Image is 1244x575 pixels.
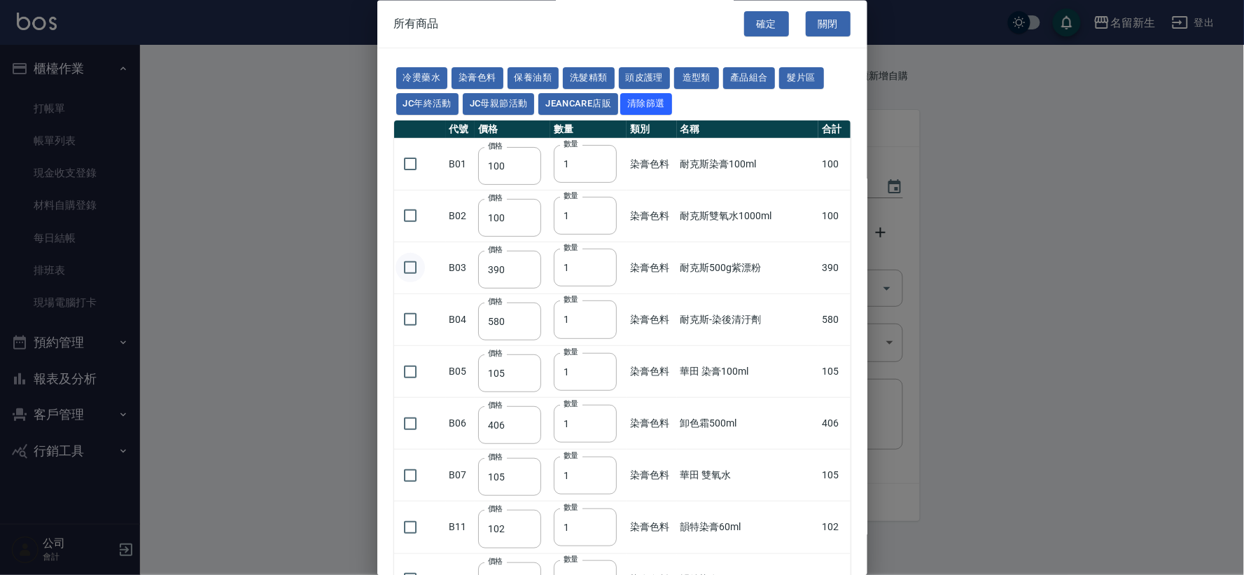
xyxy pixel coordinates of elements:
[723,68,775,90] button: 產品組合
[818,294,850,346] td: 580
[627,120,677,139] th: 類別
[564,191,578,202] label: 數量
[564,399,578,409] label: 數量
[488,141,503,151] label: 價格
[677,346,818,398] td: 華田 染膏100ml
[627,294,677,346] td: 染膏色料
[627,242,677,294] td: 染膏色料
[488,296,503,307] label: 價格
[677,139,818,190] td: 耐克斯染膏100ml
[396,93,459,115] button: JC年終活動
[475,120,551,139] th: 價格
[394,17,439,31] span: 所有商品
[627,190,677,242] td: 染膏色料
[818,346,850,398] td: 105
[744,11,789,37] button: 確定
[488,244,503,255] label: 價格
[564,502,578,513] label: 數量
[446,501,475,553] td: B11
[619,68,671,90] button: 頭皮護理
[779,68,824,90] button: 髮片區
[677,450,818,501] td: 華田 雙氧水
[818,139,850,190] td: 100
[674,68,719,90] button: 造型類
[564,347,578,357] label: 數量
[564,243,578,254] label: 數量
[446,242,475,294] td: B03
[564,555,578,565] label: 數量
[550,120,627,139] th: 數量
[488,349,503,359] label: 價格
[818,450,850,501] td: 105
[446,346,475,398] td: B05
[627,139,677,190] td: 染膏色料
[620,93,672,115] button: 清除篩選
[564,295,578,305] label: 數量
[396,68,448,90] button: 冷燙藥水
[818,242,850,294] td: 390
[446,139,475,190] td: B01
[806,11,851,37] button: 關閉
[677,398,818,450] td: 卸色霜500ml
[488,193,503,203] label: 價格
[446,398,475,450] td: B06
[488,504,503,515] label: 價格
[677,294,818,346] td: 耐克斯-染後清汙劑
[677,120,818,139] th: 名稱
[563,68,615,90] button: 洗髮精類
[463,93,535,115] button: JC母親節活動
[818,501,850,553] td: 102
[446,450,475,501] td: B07
[627,501,677,553] td: 染膏色料
[446,190,475,242] td: B02
[677,190,818,242] td: 耐克斯雙氧水1000ml
[627,398,677,450] td: 染膏色料
[488,401,503,411] label: 價格
[564,450,578,461] label: 數量
[488,452,503,463] label: 價格
[564,139,578,150] label: 數量
[677,501,818,553] td: 韻特染膏60ml
[452,68,503,90] button: 染膏色料
[818,398,850,450] td: 406
[818,190,850,242] td: 100
[627,450,677,501] td: 染膏色料
[538,93,618,115] button: JeanCare店販
[488,556,503,567] label: 價格
[818,120,850,139] th: 合計
[446,294,475,346] td: B04
[446,120,475,139] th: 代號
[627,346,677,398] td: 染膏色料
[508,68,559,90] button: 保養油類
[677,242,818,294] td: 耐克斯500g紫漂粉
